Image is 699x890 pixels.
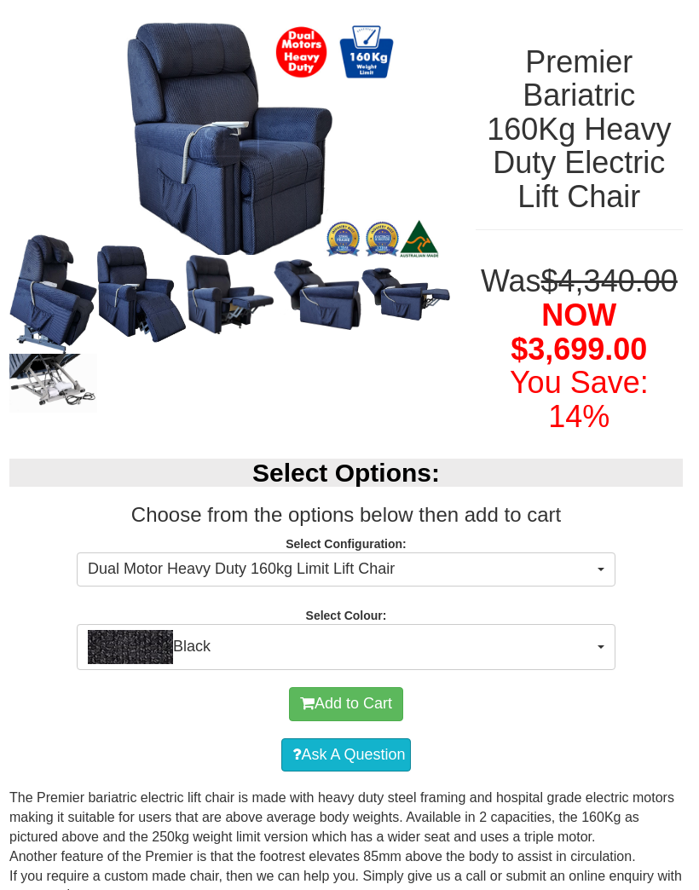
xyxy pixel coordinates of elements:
[511,298,647,367] span: NOW $3,699.00
[286,537,407,551] strong: Select Configuration:
[9,504,683,526] h3: Choose from the options below then add to cart
[289,687,403,721] button: Add to Cart
[77,624,615,670] button: BlackBlack
[476,264,683,433] h1: Was
[88,630,173,664] img: Black
[306,609,387,622] strong: Select Colour:
[77,552,615,587] button: Dual Motor Heavy Duty 160kg Limit Lift Chair
[252,459,440,487] b: Select Options:
[541,263,678,298] del: $4,340.00
[476,45,683,214] h1: Premier Bariatric 160Kg Heavy Duty Electric Lift Chair
[88,630,593,664] span: Black
[88,558,593,581] span: Dual Motor Heavy Duty 160kg Limit Lift Chair
[510,365,649,434] font: You Save: 14%
[281,738,410,772] a: Ask A Question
